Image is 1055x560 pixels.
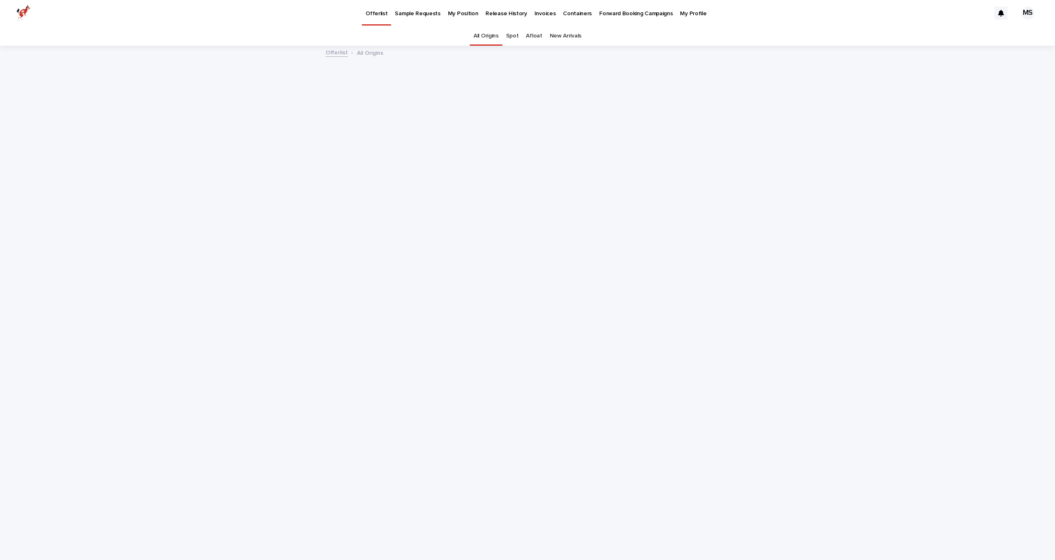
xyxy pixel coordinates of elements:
[550,26,581,46] a: New Arrivals
[526,26,542,46] a: Afloat
[474,26,499,46] a: All Origins
[506,26,519,46] a: Spot
[326,47,348,57] a: Offerlist
[1021,7,1034,20] div: MS
[357,48,383,57] p: All Origins
[16,5,30,21] img: zttTXibQQrCfv9chImQE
